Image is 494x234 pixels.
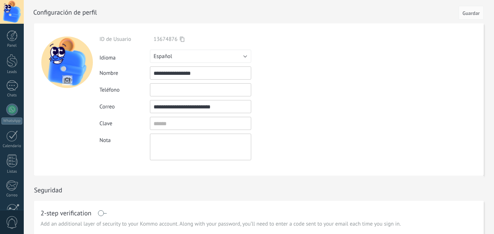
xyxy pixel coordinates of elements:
div: WhatsApp [1,118,22,124]
h1: 2-step verification [41,210,91,216]
div: Calendario [1,144,23,149]
div: Nombre [99,70,150,77]
div: Idioma [99,51,150,61]
div: Leads [1,70,23,74]
div: Correo [1,193,23,198]
div: Panel [1,43,23,48]
span: Español [154,53,172,60]
div: Teléfono [99,87,150,93]
span: Add an additional layer of security to your Kommo account. Along with your password, you’ll need ... [41,220,401,228]
div: Chats [1,93,23,98]
span: Guardar [463,11,480,16]
div: Correo [99,103,150,110]
div: ID de Usuario [99,36,150,43]
h1: Seguridad [34,186,62,194]
div: Clave [99,120,150,127]
button: Guardar [459,6,484,20]
button: Español [150,50,251,63]
div: Nota [99,134,150,144]
span: 13674876 [154,36,177,43]
div: Listas [1,169,23,174]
